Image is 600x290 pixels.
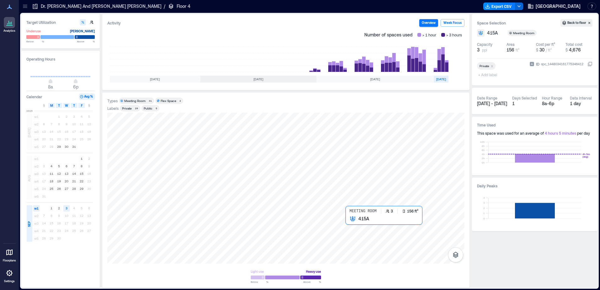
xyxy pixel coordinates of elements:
text: 29 [57,145,61,148]
span: T [73,103,75,108]
tspan: 3 [483,201,485,204]
span: 156 [506,47,514,52]
div: Underuse [26,28,41,34]
div: 1 [512,100,537,107]
div: [DATE] [110,76,200,83]
div: Meeting Room [513,31,535,35]
span: M [50,103,53,108]
span: w1 [33,114,40,120]
div: Data Interval [570,95,592,100]
span: w5 [33,186,40,192]
div: Flex Space [161,99,176,103]
span: 4,676 [569,47,581,52]
span: Above % [303,280,321,284]
span: $ [565,48,568,52]
text: 31 [72,145,76,148]
text: 20 [65,179,68,183]
p: Dr. [PERSON_NAME] And [PERSON_NAME] [PERSON_NAME] [41,3,161,9]
div: 2 [178,99,182,103]
span: T [58,103,60,108]
span: / ft² [546,48,552,52]
text: 3 [66,206,67,210]
div: 5 [154,106,158,110]
text: 21 [72,179,76,183]
div: Meeting Room [124,99,146,103]
div: Hour Range [542,95,562,100]
span: [GEOGRAPHIC_DATA] [536,3,581,9]
p: Settings [4,279,15,283]
text: 29 [80,187,83,191]
span: 8a [48,84,53,89]
button: IDspc_1448034161775346412 [587,62,592,67]
tspan: 2h [482,157,485,160]
div: Types [107,98,118,103]
div: 8a - 6p [542,100,565,107]
span: w3 [33,220,40,227]
span: w3 [33,171,40,177]
tspan: 1 [483,212,485,215]
span: w5 [33,144,40,150]
button: 415A [487,30,505,36]
span: [DATE] [27,128,32,137]
text: 26 [57,187,61,191]
div: Heavy use [306,268,321,275]
span: ppl [482,47,487,52]
tspan: 2 [483,207,485,210]
h3: Operating Hours [26,56,95,62]
span: w4 [33,136,40,142]
span: > 1 hour [422,32,436,38]
h3: Space Selection [477,20,560,26]
span: + Add label [477,70,500,79]
span: w1 [33,156,40,162]
div: 31 [147,99,153,103]
span: 3 [477,47,479,53]
text: 4 [51,164,52,168]
div: [DATE] [317,76,433,83]
tspan: 0h [482,161,485,164]
text: 15 [80,172,83,175]
button: Avg % [79,94,95,100]
text: 14 [72,172,76,175]
div: [DATE] [200,76,317,83]
span: w3 [33,129,40,135]
text: 30 [65,145,68,148]
span: w6 [33,193,40,200]
span: Below % [26,40,44,43]
text: 12 [57,172,61,175]
tspan: 8h [482,144,485,148]
div: Date Range [477,95,497,100]
button: Overview [419,19,438,27]
tspan: 4 [483,196,485,199]
div: Private [479,64,489,68]
span: ID [536,61,539,67]
tspan: 0 [483,217,485,220]
text: 6 [66,164,67,168]
tspan: 10h [480,140,485,143]
button: Back to floor [560,19,592,27]
text: 28 [72,187,76,191]
div: [DATE] [434,76,448,83]
div: Number of spaces used [362,29,464,40]
text: 13 [65,172,68,175]
p: Floorplans [3,259,16,262]
div: Public [144,106,153,110]
span: $ [536,48,538,52]
text: 1 [51,206,52,210]
span: w5 [33,235,40,242]
div: Labels [107,106,119,111]
span: w1 [33,205,40,212]
text: 1 [81,157,83,160]
span: 6p [73,84,78,89]
div: Capacity [477,42,492,47]
span: F [81,103,83,108]
div: Private [122,106,132,110]
div: 1 day [570,100,593,107]
div: Remove Private [489,64,496,68]
span: S [43,103,45,108]
span: 30 [539,47,544,52]
span: w4 [33,178,40,185]
p: Analytics [3,29,15,33]
h3: Daily Peaks [477,183,592,189]
div: spc_1448034161775346412 [540,61,584,67]
a: Floorplans [1,245,18,264]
